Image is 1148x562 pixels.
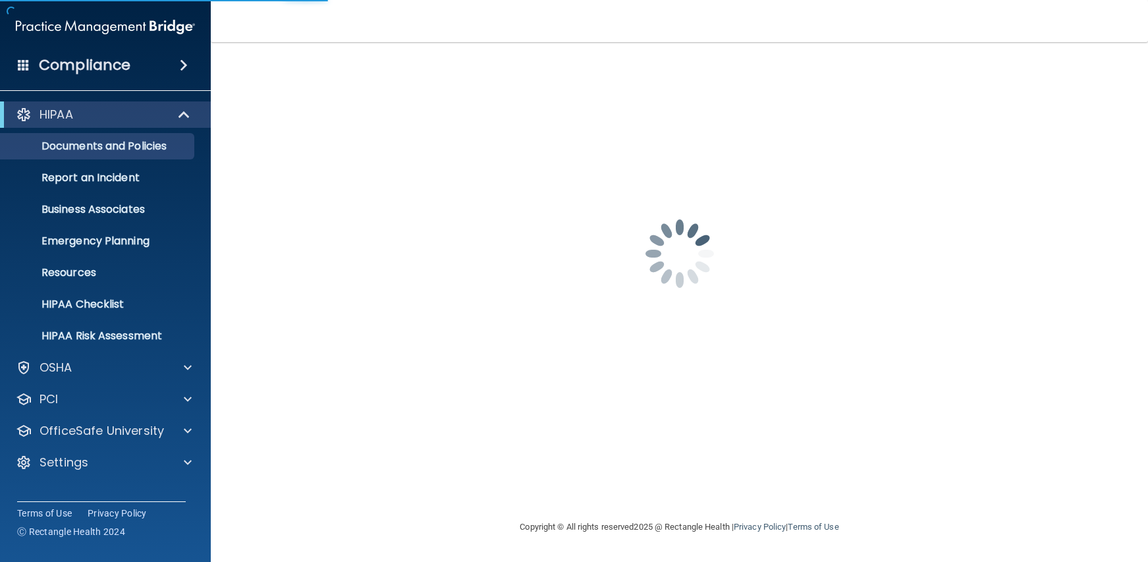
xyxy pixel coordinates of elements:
a: Privacy Policy [734,522,786,532]
p: PCI [40,391,58,407]
img: spinner.e123f6fc.gif [614,188,746,320]
a: Settings [16,455,192,470]
p: Documents and Policies [9,140,188,153]
p: Emergency Planning [9,235,188,248]
p: HIPAA Risk Assessment [9,329,188,343]
p: Resources [9,266,188,279]
a: Privacy Policy [88,507,147,520]
a: HIPAA [16,107,191,123]
p: Business Associates [9,203,188,216]
a: PCI [16,391,192,407]
p: OSHA [40,360,72,376]
p: Report an Incident [9,171,188,184]
p: HIPAA Checklist [9,298,188,311]
a: Terms of Use [17,507,72,520]
a: OSHA [16,360,192,376]
a: OfficeSafe University [16,423,192,439]
span: Ⓒ Rectangle Health 2024 [17,525,125,538]
p: OfficeSafe University [40,423,164,439]
img: PMB logo [16,14,195,40]
div: Copyright © All rights reserved 2025 @ Rectangle Health | | [439,506,920,548]
h4: Compliance [39,56,130,74]
iframe: Drift Widget Chat Controller [920,468,1132,521]
p: Settings [40,455,88,470]
p: HIPAA [40,107,73,123]
a: Terms of Use [788,522,838,532]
